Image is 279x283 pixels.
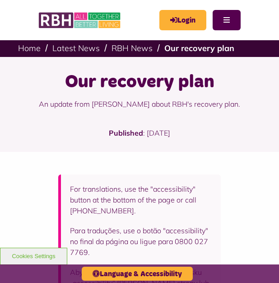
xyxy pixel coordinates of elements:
[82,267,193,281] button: Language & Accessibility
[18,127,261,152] p: : [DATE]
[213,10,241,30] button: Navigation
[164,43,234,53] a: Our recovery plan
[9,71,270,94] h1: Our recovery plan
[38,9,122,31] img: RBH
[109,128,143,137] strong: Published
[70,184,212,216] p: For translations, use the "accessibility" button at the bottom of the page or call [PHONE_NUMBER].
[238,242,279,283] iframe: Netcall Web Assistant for live chat
[52,43,100,53] a: Latest News
[70,225,212,258] p: Para traduções, use o botão "accessibility" no final da página ou ligue para 0800 027 7769.
[9,94,270,114] p: An update from [PERSON_NAME] about RBH's recovery plan.
[159,10,206,30] a: MyRBH
[18,43,41,53] a: Home
[112,43,153,53] a: RBH News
